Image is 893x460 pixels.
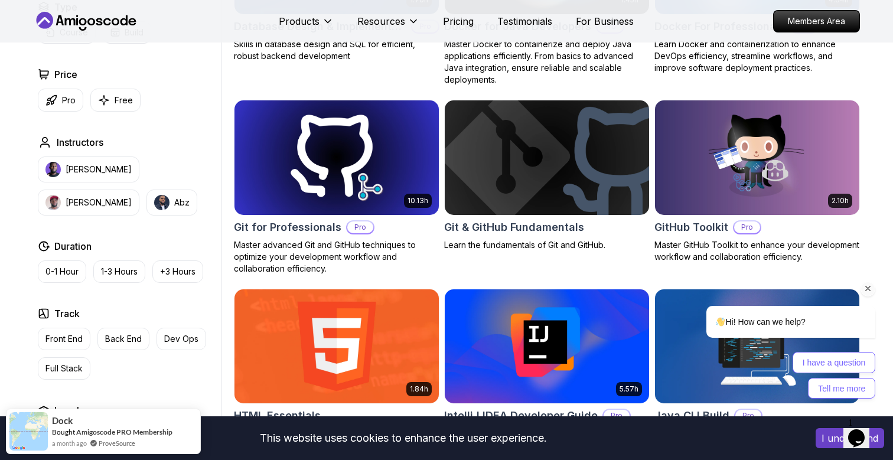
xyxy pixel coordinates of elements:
[38,260,86,283] button: 0-1 Hour
[654,289,860,440] a: Java CLI Build card28mJava CLI BuildProLearn how to build a CLI application with Java.
[157,328,206,350] button: Dev Ops
[816,428,884,448] button: Accept cookies
[443,14,474,28] a: Pricing
[234,100,439,215] img: Git for Professionals card
[164,333,198,345] p: Dev Ops
[45,333,83,345] p: Front End
[57,135,103,149] h2: Instructors
[604,410,630,422] p: Pro
[38,89,83,112] button: Pro
[152,260,203,283] button: +3 Hours
[654,38,860,74] p: Learn Docker and containerization to enhance DevOps efficiency, streamline workflows, and improve...
[655,289,859,404] img: Java CLI Build card
[115,94,133,106] p: Free
[9,412,48,451] img: provesource social proof notification image
[52,428,75,436] span: Bought
[444,100,650,251] a: Git & GitHub Fundamentals cardGit & GitHub FundamentalsLearn the fundamentals of Git and GitHub.
[99,438,135,448] a: ProveSource
[357,14,419,38] button: Resources
[279,14,334,38] button: Products
[66,164,132,175] p: [PERSON_NAME]
[62,94,76,106] p: Pro
[66,197,132,208] p: [PERSON_NAME]
[234,219,341,236] h2: Git for Professionals
[38,328,90,350] button: Front End
[45,162,61,177] img: instructor img
[234,38,439,62] p: Skills in database design and SQL for efficient, robust backend development
[234,239,439,275] p: Master advanced Git and GitHub techniques to optimize your development workflow and collaboration...
[773,10,860,32] a: Members Area
[93,260,145,283] button: 1-3 Hours
[234,289,439,404] img: HTML Essentials card
[444,289,650,452] a: IntelliJ IDEA Developer Guide card5.57hIntelliJ IDEA Developer GuideProMaximize IDE efficiency wi...
[654,239,860,263] p: Master GitHub Toolkit to enhance your development workflow and collaboration efficiency.
[832,196,849,205] p: 2.10h
[54,306,80,321] h2: Track
[279,14,320,28] p: Products
[38,190,139,216] button: instructor img[PERSON_NAME]
[347,221,373,233] p: Pro
[444,407,598,424] h2: IntelliJ IDEA Developer Guide
[576,14,634,28] a: For Business
[52,416,73,426] span: Dock
[54,239,92,253] h2: Duration
[774,11,859,32] p: Members Area
[620,384,638,394] p: 5.57h
[444,239,650,251] p: Learn the fundamentals of Git and GitHub.
[445,100,649,215] img: Git & GitHub Fundamentals card
[843,413,881,448] iframe: chat widget
[45,266,79,278] p: 0-1 Hour
[234,100,439,275] a: Git for Professionals card10.13hGit for ProfessionalsProMaster advanced Git and GitHub techniques...
[444,219,584,236] h2: Git & GitHub Fundamentals
[45,363,83,374] p: Full Stack
[444,38,650,86] p: Master Docker to containerize and deploy Java applications efficiently. From basics to advanced J...
[234,289,439,452] a: HTML Essentials card1.84hHTML EssentialsMaster the Fundamentals of HTML for Web Development!
[655,100,859,215] img: GitHub Toolkit card
[105,333,142,345] p: Back End
[101,266,138,278] p: 1-3 Hours
[97,328,149,350] button: Back End
[654,100,860,263] a: GitHub Toolkit card2.10hGitHub ToolkitProMaster GitHub Toolkit to enhance your development workfl...
[174,197,190,208] p: Abz
[445,289,649,404] img: IntelliJ IDEA Developer Guide card
[38,156,139,182] button: instructor img[PERSON_NAME]
[160,266,195,278] p: +3 Hours
[76,428,172,436] a: Amigoscode PRO Membership
[52,438,87,448] span: a month ago
[654,407,729,424] h2: Java CLI Build
[654,219,728,236] h2: GitHub Toolkit
[38,357,90,380] button: Full Stack
[497,14,552,28] a: Testimonials
[54,67,77,81] h2: Price
[90,89,141,112] button: Free
[357,14,405,28] p: Resources
[9,425,798,451] div: This website uses cookies to enhance the user experience.
[154,195,170,210] img: instructor img
[408,196,428,205] p: 10.13h
[54,403,79,417] h2: Level
[735,410,761,422] p: Pro
[146,190,197,216] button: instructor imgAbz
[45,195,61,210] img: instructor img
[234,407,321,424] h2: HTML Essentials
[410,384,428,394] p: 1.84h
[669,213,881,407] iframe: chat widget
